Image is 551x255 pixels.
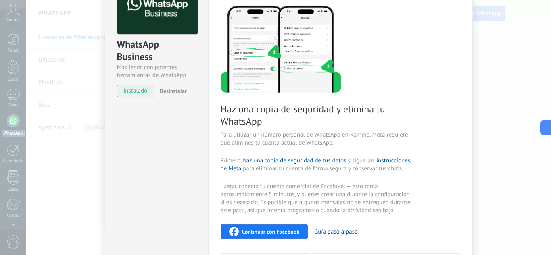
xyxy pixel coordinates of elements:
span: Primero, y sigue las para eliminar tu cuenta de forma segura y conservar tus chats. [221,157,413,173]
span: Para utilizar un número personal de WhatsApp en Kommo, Meta requiere que elimines tu cuenta actua... [221,131,413,147]
div: WhatsApp Business [117,38,196,64]
a: instrucciones de Meta [221,157,411,172]
button: Desinstalar [157,85,187,97]
a: haz una copia de seguridad de tus datos [243,157,346,164]
span: instalado [117,85,154,97]
span: Desinstalar [160,87,187,95]
span: Haz una copia de seguridad y elimina tu WhatsApp [221,103,413,128]
button: Continuar con Facebook [221,224,308,239]
span: Continuar con Facebook [242,229,300,234]
img: delete personal phone [221,4,341,93]
button: Guía paso a paso [314,228,358,236]
span: Luego, conecta tu cuenta comercial de Facebook — esto toma aproximadamente 5 minutos, y puedes cr... [221,182,413,215]
div: Más leads con potentes herramientas de WhatsApp [117,64,196,79]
